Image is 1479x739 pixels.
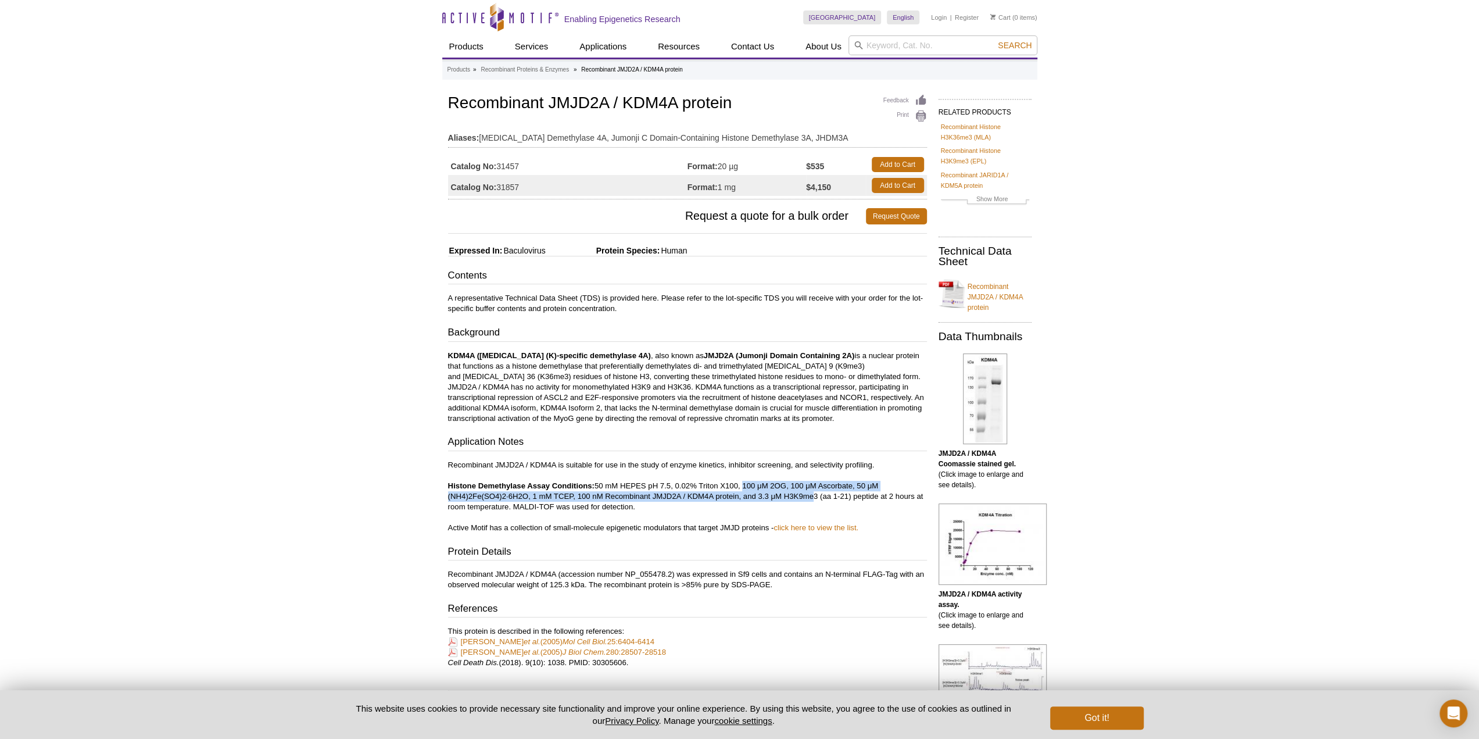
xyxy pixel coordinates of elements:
em: Mol Cell Biol. [563,637,607,646]
h2: Data Thumbnails [939,331,1032,342]
a: Products [447,65,470,75]
a: Contact Us [724,35,781,58]
a: Request Quote [866,208,927,224]
i: Cell Death Dis. [448,658,499,667]
strong: KDM4A ([MEDICAL_DATA] (K)-specific demethylase 4A) [448,351,651,360]
span: Baculovirus [502,246,545,255]
i: et al. [524,637,540,646]
a: Services [508,35,556,58]
strong: JMJD2A (Jumonji Domain Containing 2A) [704,351,855,360]
a: About Us [798,35,848,58]
a: Login [931,13,947,22]
img: JMJD2A / KDM4A activity assay [939,644,1047,697]
strong: Format: [687,161,718,172]
a: Resources [651,35,707,58]
a: Print [883,110,927,123]
a: Show More [941,194,1029,207]
span: Protein Species: [548,246,660,255]
p: Recombinant JMJD2A / KDM4A is suitable for use in the study of enzyme kinetics, inhibitor screeni... [448,460,927,533]
button: cookie settings [714,716,772,726]
li: (0 items) [990,10,1037,24]
li: Recombinant JMJD2A / KDM4A protein [581,66,683,73]
h3: Protein Details [448,545,927,561]
img: JMJD2A / KDM4A activity assay [939,504,1047,585]
strong: $4,150 [806,182,831,192]
a: click here to view the list. [773,523,858,532]
h2: Enabling Epigenetics Research [564,14,681,24]
h2: RELATED PRODUCTS [939,99,1032,120]
a: Add to Cart [872,178,924,193]
span: Expressed In: [448,246,503,255]
a: Recombinant Proteins & Enzymes [481,65,569,75]
img: Your Cart [990,14,995,20]
a: English [887,10,919,24]
h1: Recombinant JMJD2A / KDM4A protein [448,94,927,114]
a: Cart [990,13,1011,22]
strong: Histone Demethylase Assay Conditions: [448,481,595,490]
span: Human [660,246,687,255]
button: Got it! [1050,706,1143,730]
strong: $535 [806,161,824,172]
p: This protein is described in the following references: (2018). 9(10): 1038. PMID: 30305606. [448,626,927,668]
a: Products [442,35,490,58]
li: » [473,66,477,73]
p: This website uses cookies to provide necessary site functionality and improve your online experie... [336,702,1032,727]
h3: References [448,602,927,618]
a: Recombinant JMJD2A / KDM4A protein [939,274,1032,313]
li: | [950,10,952,24]
a: Recombinant Histone H3K36me3 (MLA) [941,122,1029,142]
a: Recombinant Histone H3K9me3 (EPL) [941,145,1029,166]
p: , also known as is a nuclear protein that functions as a histone demethylase that preferentially ... [448,351,927,424]
p: (Click image to enlarge and see details). [939,589,1032,631]
td: 20 µg [687,154,807,175]
a: Feedback [883,94,927,107]
strong: Catalog No: [451,161,497,172]
a: Register [955,13,979,22]
strong: Format: [687,182,718,192]
strong: Aliases: [448,133,479,143]
a: Add to Cart [872,157,924,172]
a: [PERSON_NAME]et al.(2005)Mol Cell Biol.25:6404-6414 [448,636,655,647]
button: Search [994,40,1035,51]
h3: Contents [448,269,927,285]
a: [GEOGRAPHIC_DATA] [803,10,882,24]
div: Open Intercom Messenger [1439,699,1467,727]
h3: Application Notes [448,435,927,451]
em: J Biol Chem. [563,648,606,656]
a: Applications [572,35,633,58]
td: 31857 [448,175,687,196]
span: Request a quote for a bulk order [448,208,866,224]
p: Recombinant JMJD2A / KDM4A (accession number NP_055478.2) was expressed in Sf9 cells and contains... [448,569,927,590]
i: et al. [524,648,540,656]
input: Keyword, Cat. No. [848,35,1037,55]
p: (Click image to enlarge and see details). [939,448,1032,490]
span: Search [998,41,1032,50]
td: 31457 [448,154,687,175]
h3: Background [448,326,927,342]
a: Recombinant JARID1A / KDM5A protein [941,170,1029,191]
strong: Catalog No: [451,182,497,192]
li: » [574,66,577,73]
td: [MEDICAL_DATA] Demethylase 4A, Jumonji C Domain-Containing Histone Demethylase 3A, JHDM3A [448,126,927,144]
p: A representative Technical Data Sheet (TDS) is provided here. Please refer to the lot-specific TD... [448,293,927,314]
a: [PERSON_NAME]et al.(2005)J Biol Chem.280:28507-28518 [448,647,666,658]
a: Privacy Policy [605,716,658,726]
td: 1 mg [687,175,807,196]
img: JMJD2A / KDM4A Coomassie gel [963,354,1007,444]
h2: Technical Data Sheet [939,246,1032,267]
b: JMJD2A / KDM4A activity assay. [939,590,1022,609]
b: JMJD2A / KDM4A Coomassie stained gel. [939,449,1016,468]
